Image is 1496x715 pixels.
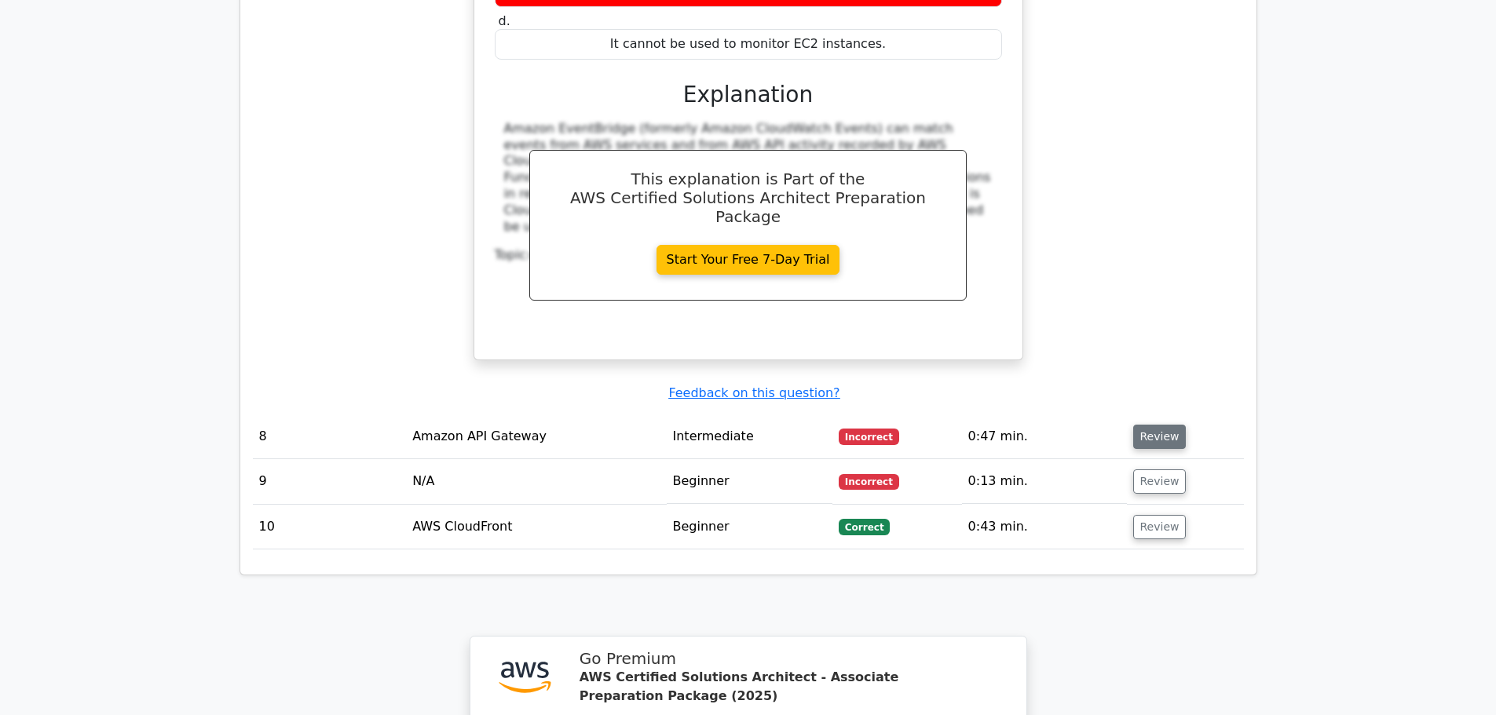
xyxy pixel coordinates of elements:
[1133,469,1187,494] button: Review
[499,13,510,28] span: d.
[253,459,407,504] td: 9
[657,245,840,275] a: Start Your Free 7-Day Trial
[667,414,832,459] td: Intermediate
[962,414,1127,459] td: 0:47 min.
[1133,425,1187,449] button: Review
[839,519,890,534] span: Correct
[253,505,407,549] td: 10
[962,459,1127,504] td: 0:13 min.
[1133,515,1187,539] button: Review
[504,121,993,235] div: Amazon EventBridge (formerly Amazon CloudWatch Events) can match events from AWS services and fro...
[839,429,899,444] span: Incorrect
[667,505,832,549] td: Beginner
[495,247,1002,264] div: Topic:
[406,459,666,504] td: N/A
[962,505,1127,549] td: 0:43 min.
[406,505,666,549] td: AWS CloudFront
[667,459,832,504] td: Beginner
[406,414,666,459] td: Amazon API Gateway
[504,82,993,108] h3: Explanation
[668,385,839,400] a: Feedback on this question?
[253,414,407,459] td: 8
[839,474,899,490] span: Incorrect
[495,29,1002,60] div: It cannot be used to monitor EC2 instances.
